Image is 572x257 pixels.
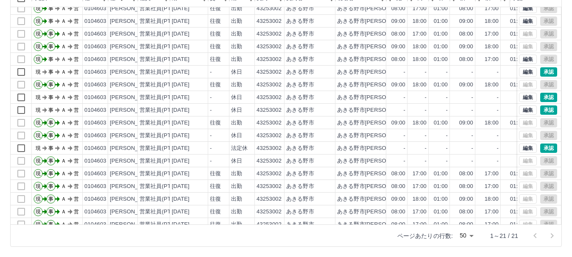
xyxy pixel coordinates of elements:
div: 09:00 [459,119,473,127]
text: 事 [48,69,53,75]
div: 0104603 [84,43,106,51]
div: 08:00 [391,30,405,38]
div: - [210,132,212,140]
div: 18:00 [485,43,499,51]
div: 0104603 [84,132,106,140]
div: 43253002 [257,94,282,102]
button: 承認 [540,144,557,153]
div: [DATE] [172,170,190,178]
div: 営業社員(PT契約) [140,170,184,178]
div: 出勤 [231,30,242,38]
div: あきる野市 [286,119,314,127]
div: - [446,68,448,76]
div: - [446,144,448,152]
div: あきる野市 [286,106,314,114]
div: [DATE] [172,119,190,127]
text: 事 [48,120,53,126]
text: 現 [36,82,41,88]
text: 営 [74,82,79,88]
div: 43253002 [257,55,282,64]
div: - [472,157,473,165]
div: [DATE] [172,144,190,152]
div: 出勤 [231,17,242,25]
div: あきる野市 [286,157,314,165]
div: 0104603 [84,55,106,64]
div: [PERSON_NAME] [110,43,156,51]
text: 営 [74,120,79,126]
div: - [425,144,427,152]
div: 01:00 [510,81,524,89]
div: 01:00 [434,119,448,127]
div: 01:00 [434,182,448,191]
div: [DATE] [172,17,190,25]
div: [PERSON_NAME] [110,119,156,127]
div: 50 [456,229,477,242]
div: - [210,94,212,102]
div: 0104603 [84,182,106,191]
div: [PERSON_NAME] [110,170,156,178]
text: 現 [36,94,41,100]
div: [PERSON_NAME] [110,106,156,114]
text: Ａ [61,56,66,62]
div: 営業社員(PT契約) [140,30,184,38]
div: 09:00 [391,81,405,89]
div: 43253002 [257,106,282,114]
div: [PERSON_NAME] [110,5,156,13]
div: 0104603 [84,94,106,102]
div: あきる野市[PERSON_NAME]学童クラブ第1・第2・第3 [337,81,476,89]
div: 09:00 [459,81,473,89]
text: Ａ [61,69,66,75]
div: [PERSON_NAME] [110,132,156,140]
div: - [210,68,212,76]
div: 営業社員(PT契約) [140,68,184,76]
div: あきる野市 [286,94,314,102]
div: 往復 [210,17,221,25]
text: 事 [48,31,53,37]
div: あきる野市[PERSON_NAME]学童クラブ第1・第2・第3 [337,119,476,127]
text: Ａ [61,31,66,37]
div: - [425,157,427,165]
div: [PERSON_NAME] [110,81,156,89]
div: - [404,144,405,152]
div: 出勤 [231,170,242,178]
div: 18:00 [413,17,427,25]
div: 43253002 [257,119,282,127]
div: 43253002 [257,43,282,51]
div: 18:00 [413,119,427,127]
div: - [446,132,448,140]
text: 営 [74,158,79,164]
div: 18:00 [413,81,427,89]
text: 現 [36,171,41,177]
div: あきる野市 [286,55,314,64]
div: 43253002 [257,195,282,203]
div: 09:00 [459,17,473,25]
text: 事 [48,145,53,151]
div: 01:00 [434,43,448,51]
div: 43253002 [257,182,282,191]
div: 営業社員(PT契約) [140,157,184,165]
div: 営業社員(PT契約) [140,182,184,191]
div: 往復 [210,55,221,64]
text: 営 [74,56,79,62]
div: 営業社員(PT契約) [140,5,184,13]
div: - [210,144,212,152]
div: 0104603 [84,106,106,114]
div: - [497,144,499,152]
text: 事 [48,158,53,164]
div: 0104603 [84,30,106,38]
div: - [446,157,448,165]
div: 休日 [231,132,242,140]
div: 0104603 [84,5,106,13]
div: あきる野市 [286,43,314,51]
div: 01:00 [510,30,524,38]
div: - [210,157,212,165]
div: 17:00 [485,5,499,13]
div: 0104603 [84,195,106,203]
div: あきる野市[PERSON_NAME]学童クラブ第1・第2・第3 [337,43,476,51]
text: 営 [74,31,79,37]
div: 出勤 [231,81,242,89]
div: [PERSON_NAME] [110,17,156,25]
button: 承認 [540,93,557,102]
div: 往復 [210,81,221,89]
div: あきる野市 [286,170,314,178]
